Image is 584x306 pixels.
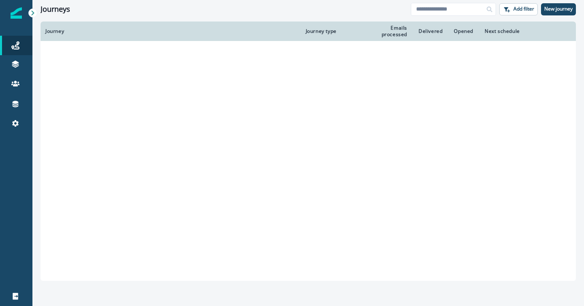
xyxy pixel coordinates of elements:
[306,28,354,34] div: Journey type
[513,6,534,12] p: Add filter
[541,3,576,15] button: New journey
[485,28,552,34] div: Next schedule
[45,28,296,34] div: Journey
[544,6,573,12] p: New journey
[419,28,444,34] div: Delivered
[499,3,538,15] button: Add filter
[454,28,475,34] div: Opened
[11,7,22,19] img: Inflection
[364,25,409,38] div: Emails processed
[41,5,70,14] h1: Journeys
